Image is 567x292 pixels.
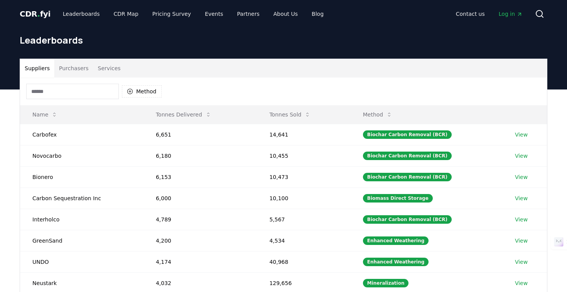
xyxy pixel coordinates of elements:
a: View [515,237,528,245]
a: View [515,216,528,223]
td: 10,100 [257,187,350,209]
td: Carbofex [20,124,143,145]
span: . [37,9,40,19]
div: Biochar Carbon Removal (BCR) [363,173,452,181]
td: 14,641 [257,124,350,145]
td: Novocarbo [20,145,143,166]
a: CDR.fyi [20,8,51,19]
td: 5,567 [257,209,350,230]
a: View [515,152,528,160]
a: View [515,173,528,181]
nav: Main [57,7,330,21]
div: Biochar Carbon Removal (BCR) [363,130,452,139]
td: 4,789 [143,209,257,230]
a: Partners [231,7,266,21]
div: Biochar Carbon Removal (BCR) [363,152,452,160]
a: Log in [493,7,529,21]
button: Name [26,107,64,122]
td: GreenSand [20,230,143,251]
a: View [515,258,528,266]
button: Method [122,85,162,98]
button: Tonnes Sold [263,107,317,122]
td: 40,968 [257,251,350,272]
button: Method [357,107,399,122]
a: CDR Map [108,7,145,21]
button: Purchasers [54,59,93,78]
td: 6,000 [143,187,257,209]
td: 6,180 [143,145,257,166]
td: 10,473 [257,166,350,187]
td: 6,153 [143,166,257,187]
td: 4,534 [257,230,350,251]
button: Suppliers [20,59,54,78]
h1: Leaderboards [20,34,547,46]
td: Interholco [20,209,143,230]
a: Pricing Survey [146,7,197,21]
span: Log in [499,10,523,18]
div: Biomass Direct Storage [363,194,433,203]
a: Blog [305,7,330,21]
div: Enhanced Weathering [363,258,429,266]
nav: Main [450,7,529,21]
a: About Us [267,7,304,21]
button: Tonnes Delivered [150,107,218,122]
td: 4,200 [143,230,257,251]
a: Events [199,7,229,21]
a: View [515,131,528,138]
td: UNDO [20,251,143,272]
span: CDR fyi [20,9,51,19]
a: Contact us [450,7,491,21]
a: Leaderboards [57,7,106,21]
td: Bionero [20,166,143,187]
div: Mineralization [363,279,409,287]
div: Enhanced Weathering [363,236,429,245]
a: View [515,194,528,202]
a: View [515,279,528,287]
div: Biochar Carbon Removal (BCR) [363,215,452,224]
td: 4,174 [143,251,257,272]
td: 10,455 [257,145,350,166]
td: Carbon Sequestration Inc [20,187,143,209]
button: Services [93,59,125,78]
td: 6,651 [143,124,257,145]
